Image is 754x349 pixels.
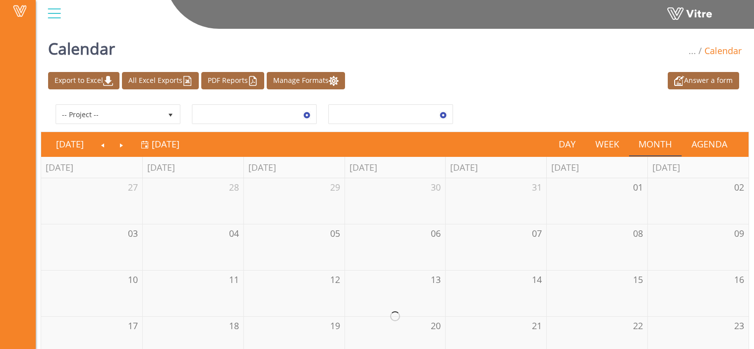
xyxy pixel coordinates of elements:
img: cal_download.png [103,76,113,86]
span: select [434,105,452,123]
span: select [162,105,179,123]
a: Manage Formats [267,72,345,89]
th: [DATE] [142,157,243,178]
a: [DATE] [46,133,94,155]
h1: Calendar [48,25,115,67]
span: ... [689,45,696,57]
img: cal_settings.png [329,76,339,86]
span: select [298,105,316,123]
a: Week [585,133,629,155]
img: cal_pdf.png [248,76,258,86]
a: PDF Reports [201,72,264,89]
th: [DATE] [546,157,647,178]
a: Month [629,133,682,155]
a: Answer a form [668,72,739,89]
a: [DATE] [141,133,179,155]
th: [DATE] [41,157,142,178]
a: Previous [94,133,113,155]
a: Agenda [682,133,737,155]
th: [DATE] [345,157,446,178]
a: Day [549,133,585,155]
span: -- Project -- [57,105,162,123]
img: cal_excel.png [182,76,192,86]
a: All Excel Exports [122,72,199,89]
img: appointment_white2.png [674,76,684,86]
a: Next [112,133,131,155]
span: [DATE] [152,138,179,150]
li: Calendar [696,45,742,58]
th: [DATE] [243,157,345,178]
th: [DATE] [647,157,749,178]
th: [DATE] [445,157,546,178]
a: Export to Excel [48,72,119,89]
